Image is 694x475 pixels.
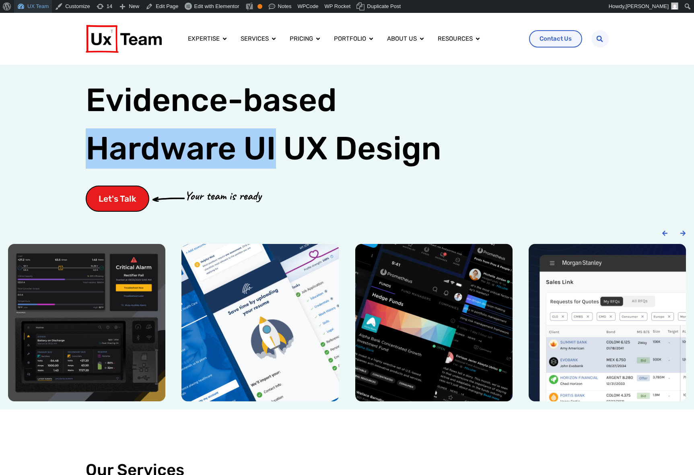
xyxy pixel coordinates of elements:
[662,230,668,236] div: Previous slide
[86,76,441,173] h1: Evidence-based
[8,244,165,401] img: Power conversion company hardware UI device ux design
[334,34,366,43] a: Portfolio
[181,244,339,401] div: 2 / 6
[181,244,339,401] img: SHC medical job application mobile app
[591,30,609,47] div: Search
[626,3,669,9] span: [PERSON_NAME]
[257,4,262,9] div: OK
[86,25,162,53] img: UX Team Logo
[188,34,220,43] a: Expertise
[181,31,523,47] div: Menu Toggle
[10,112,313,119] span: Subscribe to UX Team newsletter.
[355,244,513,401] img: Prometheus alts social media mobile app design
[680,230,686,236] div: Next slide
[540,36,572,42] span: Contact Us
[8,244,165,401] div: 1 / 6
[355,244,513,401] div: 3 / 6
[152,196,185,201] img: arrow-cta
[2,113,7,118] input: Subscribe to UX Team newsletter.
[529,244,686,401] img: Morgan Stanley trading floor application design
[290,34,313,43] a: Pricing
[86,186,149,212] a: Let's Talk
[241,34,269,43] a: Services
[8,244,686,401] div: Carousel
[654,436,694,475] iframe: Chat Widget
[387,34,417,43] a: About us
[185,187,261,205] p: Your team is ready
[99,194,136,203] span: Let's Talk
[194,3,239,9] span: Edit with Elementor
[158,0,187,7] span: Last Name
[181,31,523,47] nav: Menu
[529,30,582,47] a: Contact Us
[86,128,276,169] span: Hardware UI
[438,34,473,43] a: Resources
[529,244,686,401] div: 4 / 6
[283,128,441,169] span: UX Design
